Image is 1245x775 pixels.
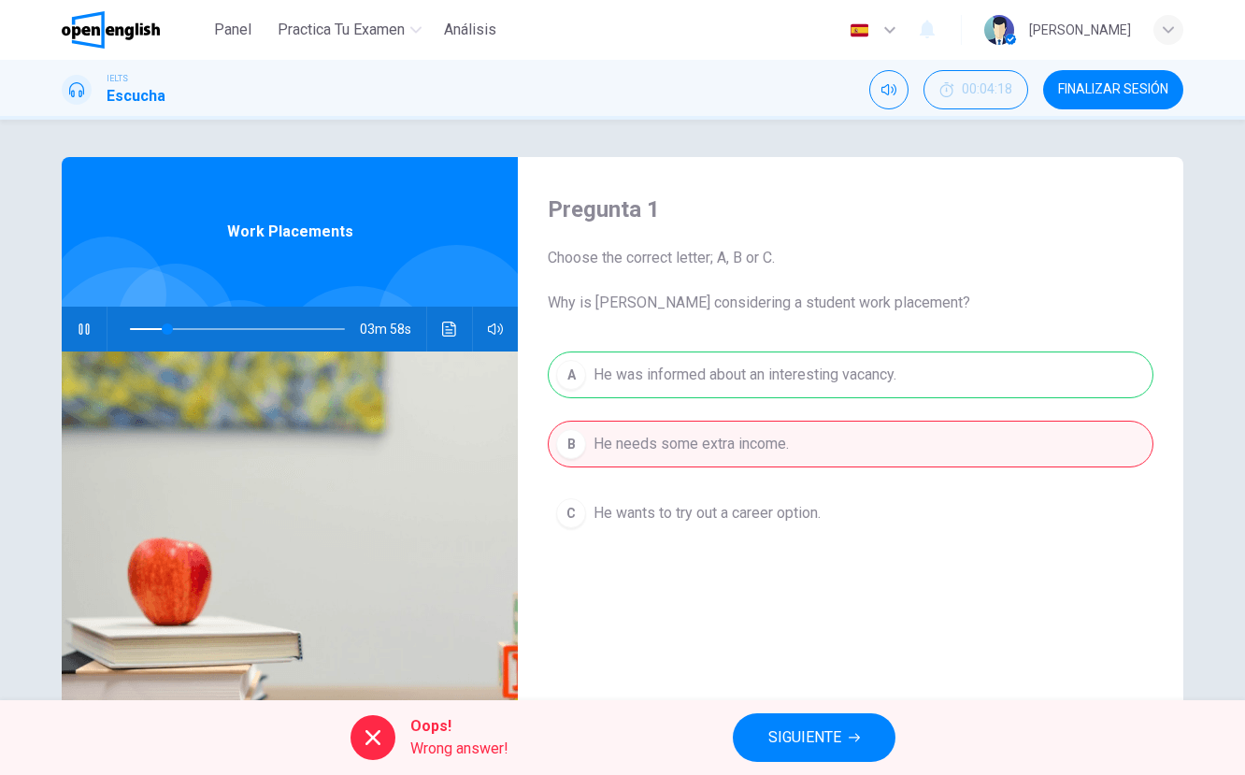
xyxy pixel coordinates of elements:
button: SIGUIENTE [733,713,895,762]
img: es [848,23,871,37]
button: FINALIZAR SESIÓN [1043,70,1183,109]
div: Silenciar [869,70,909,109]
span: Practica tu examen [278,19,405,41]
span: Wrong answer! [410,738,508,760]
span: Work Placements [227,221,353,243]
span: SIGUIENTE [768,725,841,751]
button: Practica tu examen [270,13,429,47]
div: [PERSON_NAME] [1029,19,1131,41]
span: Choose the correct letter; A, B or C. Why is [PERSON_NAME] considering a student work placement? [548,247,1153,314]
h1: Escucha [107,85,165,108]
img: OpenEnglish logo [62,11,160,49]
button: Panel [203,13,263,47]
span: Panel [214,19,251,41]
span: 03m 58s [360,307,426,352]
span: FINALIZAR SESIÓN [1058,82,1168,97]
span: Análisis [444,19,496,41]
h4: Pregunta 1 [548,194,1153,224]
a: OpenEnglish logo [62,11,203,49]
div: Ocultar [923,70,1028,109]
span: Oops! [410,715,508,738]
button: Análisis [436,13,504,47]
span: IELTS [107,72,128,85]
button: Haz clic para ver la transcripción del audio [435,307,465,352]
span: 00:04:18 [962,82,1012,97]
button: 00:04:18 [923,70,1028,109]
img: Profile picture [984,15,1014,45]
